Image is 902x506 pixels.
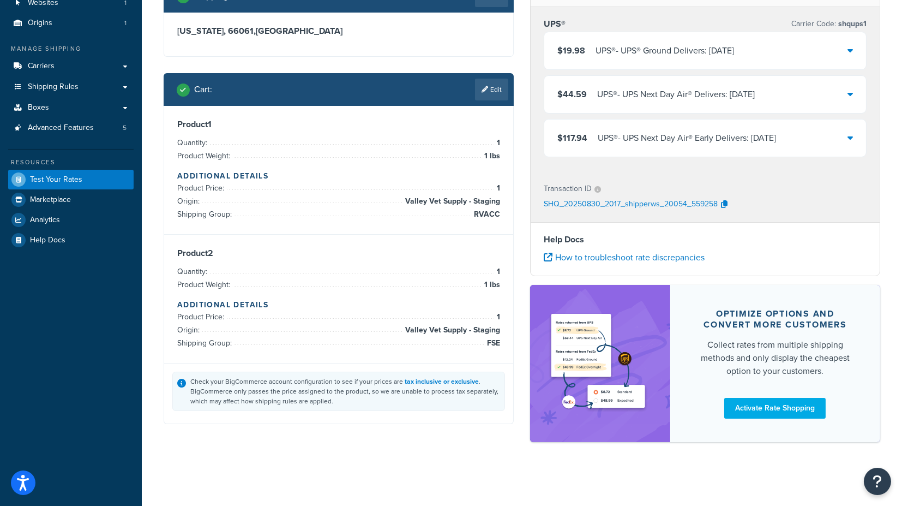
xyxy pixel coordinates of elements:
[864,468,891,495] button: Open Resource Center
[177,170,500,182] h4: Additional Details
[177,26,500,37] h3: [US_STATE], 66061 , [GEOGRAPHIC_DATA]
[177,248,500,259] h3: Product 2
[194,85,212,94] h2: Cart :
[494,311,500,324] span: 1
[177,337,234,349] span: Shipping Group:
[177,150,233,162] span: Product Weight:
[557,44,585,57] span: $19.98
[8,13,134,33] a: Origins1
[482,150,500,163] span: 1 lbs
[494,136,500,150] span: 1
[482,278,500,291] span: 1 lbs
[544,251,705,264] a: How to troubleshoot rate discrepancies
[8,44,134,53] div: Manage Shipping
[8,158,134,167] div: Resources
[8,118,134,138] li: Advanced Features
[8,77,134,97] a: Shipping Rules
[177,324,202,336] span: Origin:
[8,170,134,189] a: Test Your Rates
[177,299,500,311] h4: Additional Details
[544,181,592,197] p: Transaction ID
[405,377,479,386] a: tax inclusive or exclusive
[8,210,134,230] a: Analytics
[402,324,500,337] span: Valley Vet Supply - Staging
[596,43,734,58] div: UPS® - UPS® Ground Delivers: [DATE]
[177,137,210,148] span: Quantity:
[177,209,234,220] span: Shipping Group:
[177,195,202,207] span: Origin:
[8,190,134,210] a: Marketplace
[471,208,500,221] span: RVACC
[30,216,60,225] span: Analytics
[8,13,134,33] li: Origins
[30,195,71,205] span: Marketplace
[28,123,94,133] span: Advanced Features
[475,79,508,100] a: Edit
[557,132,587,144] span: $117.94
[791,16,867,32] p: Carrier Code:
[8,118,134,138] a: Advanced Features5
[484,337,500,350] span: FSE
[177,182,227,194] span: Product Price:
[28,19,52,28] span: Origins
[696,308,854,330] div: Optimize options and convert more customers
[494,265,500,278] span: 1
[28,103,49,112] span: Boxes
[597,87,755,102] div: UPS® - UPS Next Day Air® Delivers: [DATE]
[190,377,500,406] div: Check your BigCommerce account configuration to see if your prices are . BigCommerce only passes ...
[696,338,854,378] div: Collect rates from multiple shipping methods and only display the cheapest option to your customers.
[177,119,500,130] h3: Product 1
[177,279,233,290] span: Product Weight:
[8,98,134,118] a: Boxes
[177,311,227,323] span: Product Price:
[544,197,718,213] p: SHQ_20250830_2017_shipperws_20054_559258
[124,19,127,28] span: 1
[28,62,55,71] span: Carriers
[30,175,82,184] span: Test Your Rates
[557,88,587,100] span: $44.59
[836,18,867,29] span: shqups1
[544,233,867,246] h4: Help Docs
[546,301,654,426] img: feature-image-rateshop-7084cbbcb2e67ef1d54c2e976f0e592697130d5817b016cf7cc7e13314366067.png
[8,230,134,250] a: Help Docs
[402,195,500,208] span: Valley Vet Supply - Staging
[8,56,134,76] a: Carriers
[544,19,566,29] h3: UPS®
[494,182,500,195] span: 1
[30,236,65,245] span: Help Docs
[598,130,776,146] div: UPS® - UPS Next Day Air® Early Delivers: [DATE]
[123,123,127,133] span: 5
[177,266,210,277] span: Quantity:
[28,82,79,92] span: Shipping Rules
[724,398,826,419] a: Activate Rate Shopping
